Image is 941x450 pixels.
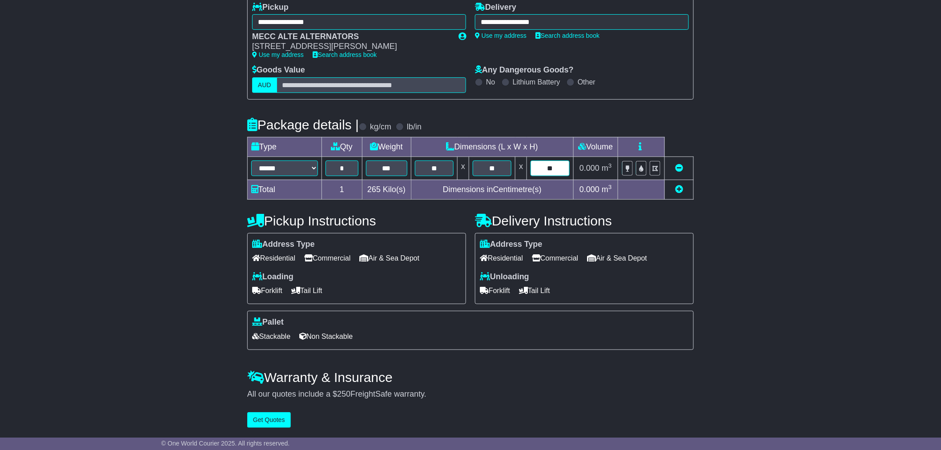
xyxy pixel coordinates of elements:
span: Commercial [304,251,350,265]
span: Air & Sea Depot [360,251,420,265]
span: m [602,185,612,194]
label: kg/cm [370,122,391,132]
span: 265 [367,185,381,194]
td: Qty [322,137,362,157]
span: © One World Courier 2025. All rights reserved. [161,440,290,447]
td: Type [248,137,322,157]
span: Stackable [252,329,290,343]
span: Non Stackable [299,329,353,343]
label: Address Type [480,240,543,249]
h4: Package details | [247,117,359,132]
sup: 3 [608,162,612,169]
label: Unloading [480,272,529,282]
span: m [602,164,612,173]
td: Weight [362,137,411,157]
span: Forklift [252,284,282,297]
label: Goods Value [252,65,305,75]
a: Remove this item [675,164,683,173]
div: [STREET_ADDRESS][PERSON_NAME] [252,42,450,52]
span: Forklift [480,284,510,297]
td: Dimensions in Centimetre(s) [411,180,573,199]
td: x [458,157,469,180]
h4: Delivery Instructions [475,213,694,228]
span: Air & Sea Depot [587,251,647,265]
a: Add new item [675,185,683,194]
sup: 3 [608,184,612,190]
td: 1 [322,180,362,199]
label: AUD [252,77,277,93]
td: Dimensions (L x W x H) [411,137,573,157]
h4: Pickup Instructions [247,213,466,228]
span: Tail Lift [519,284,550,297]
label: Any Dangerous Goods? [475,65,574,75]
span: Tail Lift [291,284,322,297]
label: Address Type [252,240,315,249]
span: Residential [252,251,295,265]
span: Commercial [532,251,578,265]
div: MECC ALTE ALTERNATORS [252,32,450,42]
div: All our quotes include a $ FreightSafe warranty. [247,390,694,399]
label: Lithium Battery [513,78,560,86]
a: Use my address [252,51,304,58]
a: Search address book [313,51,377,58]
span: 0.000 [579,185,599,194]
td: Total [248,180,322,199]
span: 0.000 [579,164,599,173]
td: Kilo(s) [362,180,411,199]
label: No [486,78,495,86]
td: x [515,157,527,180]
label: Other [578,78,595,86]
label: Delivery [475,3,516,12]
td: Volume [573,137,618,157]
span: Residential [480,251,523,265]
label: Pallet [252,317,284,327]
label: Loading [252,272,294,282]
a: Search address book [535,32,599,39]
h4: Warranty & Insurance [247,370,694,385]
label: lb/in [407,122,422,132]
label: Pickup [252,3,289,12]
span: 250 [337,390,350,398]
a: Use my address [475,32,527,39]
button: Get Quotes [247,412,291,428]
